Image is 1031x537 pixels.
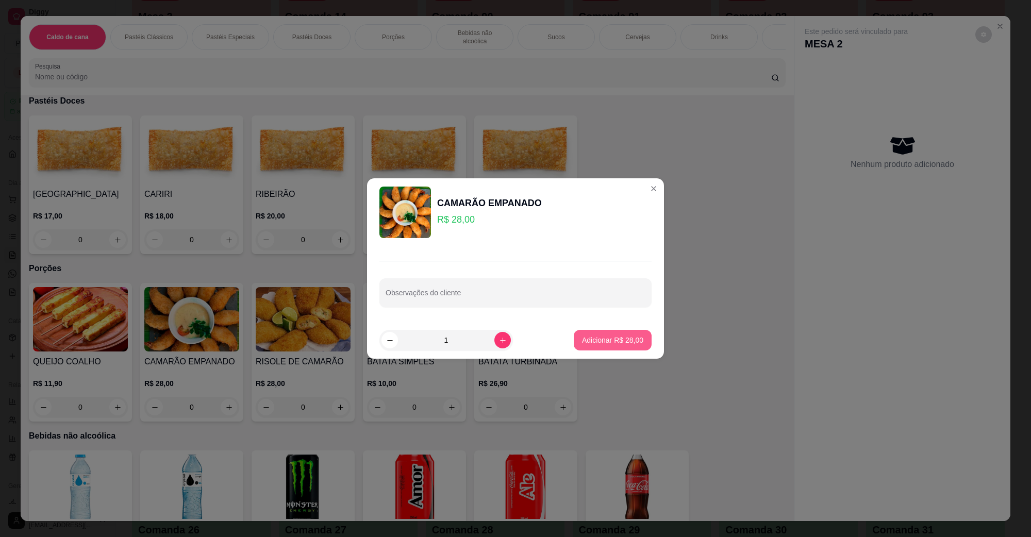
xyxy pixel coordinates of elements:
[381,332,398,348] button: decrease-product-quantity
[494,332,511,348] button: increase-product-quantity
[582,335,643,345] p: Adicionar R$ 28,00
[379,187,431,238] img: product-image
[437,196,542,210] div: CAMARÃO EMPANADO
[645,180,662,197] button: Close
[437,212,542,227] p: R$ 28,00
[574,330,652,350] button: Adicionar R$ 28,00
[386,292,645,302] input: Observações do cliente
